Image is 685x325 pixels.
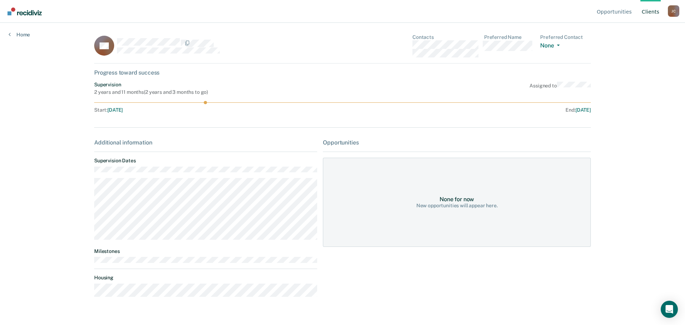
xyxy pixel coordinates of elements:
span: [DATE] [575,107,591,113]
dt: Preferred Name [484,34,535,40]
dt: Housing [94,275,317,281]
button: None [540,42,562,50]
img: Recidiviz [7,7,42,15]
div: Opportunities [323,139,591,146]
div: New opportunities will appear here. [416,203,498,209]
div: Progress toward success [94,69,591,76]
div: Assigned to [529,82,591,95]
div: Start : [94,107,343,113]
dt: Preferred Contact [540,34,591,40]
div: Supervision [94,82,208,88]
div: 2 years and 11 months ( 2 years and 3 months to go ) [94,89,208,95]
div: Additional information [94,139,317,146]
a: Home [9,31,30,38]
div: End : [346,107,591,113]
div: Open Intercom Messenger [661,301,678,318]
dt: Milestones [94,248,317,254]
div: None for now [440,196,474,203]
button: Profile dropdown button [668,5,679,17]
div: J C [668,5,679,17]
dt: Supervision Dates [94,158,317,164]
span: [DATE] [107,107,123,113]
dt: Contacts [412,34,478,40]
